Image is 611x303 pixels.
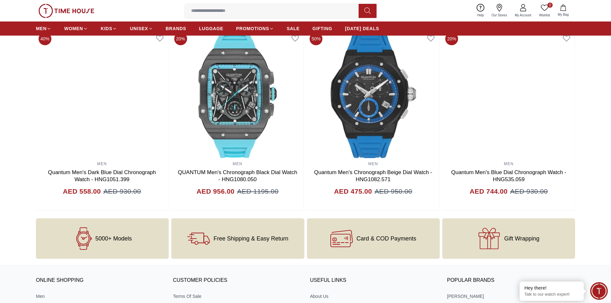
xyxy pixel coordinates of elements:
[310,32,323,45] span: 50%
[443,30,575,158] img: Quantum Men's Blue Dial Chronograph Watch - HNG535.059
[314,169,432,182] a: Quantum Men's Chronograph Beige Dial Watch - HNG1082.571
[173,293,301,299] a: Terms Of Sale
[172,30,304,158] img: QUANTUM Men's Chronograph Black Dial Watch - HNG1080.050
[237,186,278,197] span: AED 1195.00
[236,25,269,32] span: PROMOTIONS
[447,276,575,285] h3: Popular Brands
[310,276,438,285] h3: USEFUL LINKS
[287,23,300,34] a: SALE
[368,162,378,166] a: MEN
[473,3,488,19] a: Help
[36,23,51,34] a: MEN
[101,25,112,32] span: KIDS
[64,25,83,32] span: WOMEN
[130,25,148,32] span: UNISEX
[334,186,372,197] h4: AED 475.00
[38,32,51,45] span: 40%
[166,23,186,34] a: BRANDS
[36,30,168,158] img: Quantum Men's Dark Blue Dial Chronograph Watch - HNG1051.399
[475,13,487,18] span: Help
[174,32,187,45] span: 20%
[504,162,513,166] a: MEN
[236,23,274,34] a: PROMOTIONS
[63,186,101,197] h4: AED 558.00
[554,3,573,18] button: My Bag
[312,25,332,32] span: GIFTING
[524,292,579,297] p: Talk to our watch expert!
[524,285,579,291] div: Hey there!
[287,25,300,32] span: SALE
[103,186,141,197] span: AED 930.00
[97,162,107,166] a: MEN
[451,169,566,182] a: Quantum Men's Blue Dial Chronograph Watch - HNG535.059
[199,25,224,32] span: LUGGAGE
[101,23,117,34] a: KIDS
[36,276,164,285] h3: ONLINE SHOPPING
[345,25,379,32] span: [DATE] DEALS
[488,3,511,19] a: Our Stores
[178,169,297,182] a: QUANTUM Men's Chronograph Black Dial Watch - HNG1080.050
[233,162,242,166] a: MEN
[95,235,132,242] span: 5000+ Models
[345,23,379,34] a: [DATE] DEALS
[512,13,534,18] span: My Account
[38,4,94,18] img: ...
[312,23,332,34] a: GIFTING
[445,32,458,45] span: 20%
[310,293,438,299] a: About Us
[197,186,234,197] h4: AED 956.00
[214,235,288,242] span: Free Shipping & Easy Return
[64,23,88,34] a: WOMEN
[36,25,47,32] span: MEN
[555,12,571,17] span: My Bag
[504,235,539,242] span: Gift Wrapping
[510,186,548,197] span: AED 930.00
[307,30,439,158] img: Quantum Men's Chronograph Beige Dial Watch - HNG1082.571
[48,169,156,182] a: Quantum Men's Dark Blue Dial Chronograph Watch - HNG1051.399
[537,13,553,18] span: Wishlist
[36,293,164,299] a: Men
[535,3,554,19] a: 0Wishlist
[357,235,416,242] span: Card & COD Payments
[489,13,510,18] span: Our Stores
[547,3,553,8] span: 0
[130,23,153,34] a: UNISEX
[375,186,412,197] span: AED 950.00
[470,186,507,197] h4: AED 744.00
[447,293,575,299] a: [PERSON_NAME]
[173,276,301,285] h3: CUSTOMER POLICIES
[199,23,224,34] a: LUGGAGE
[590,282,608,300] div: Chat Widget
[166,25,186,32] span: BRANDS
